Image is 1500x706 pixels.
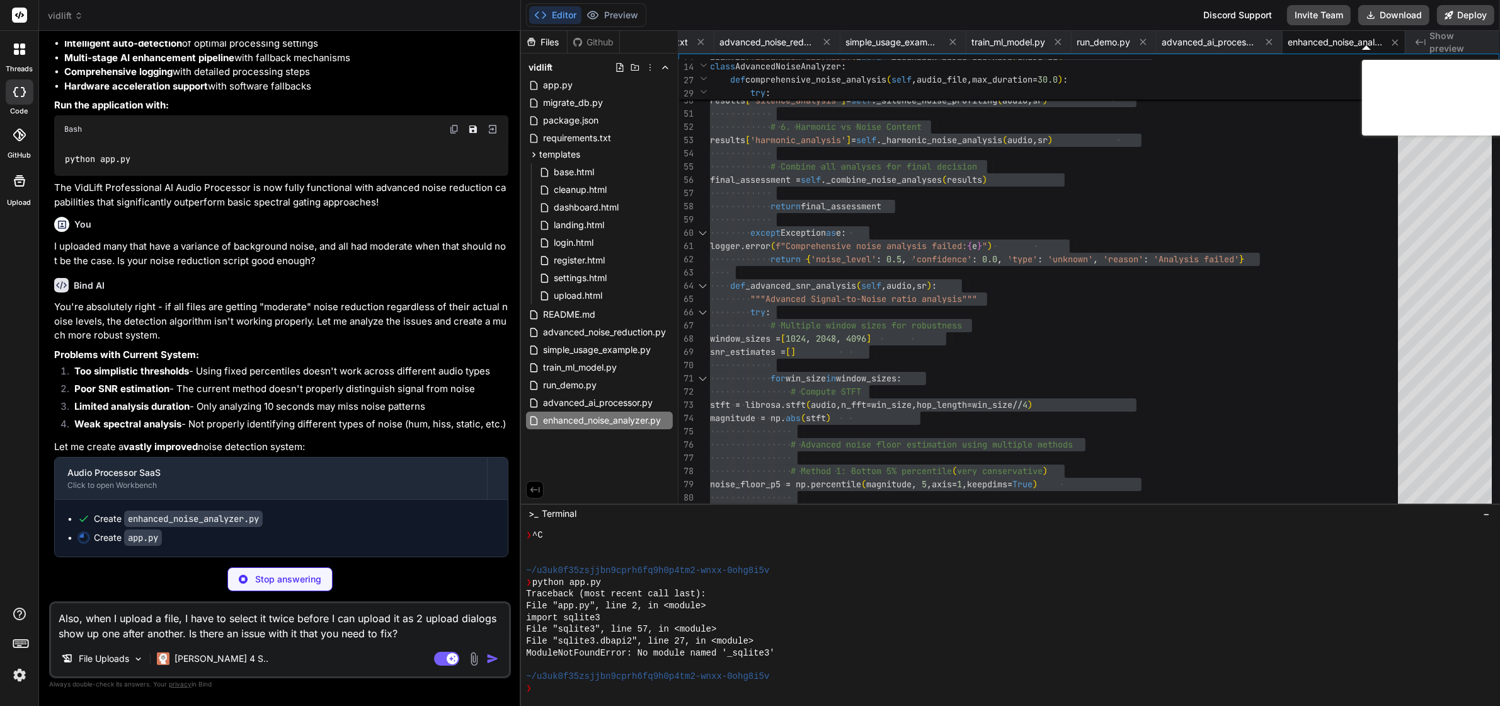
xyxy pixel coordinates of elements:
div: Create [94,531,162,544]
span: advanced_noise_reduction.py [542,325,667,340]
span: return [770,253,801,265]
span: as [826,227,836,238]
span: ( [770,240,776,252]
span: snr_estimates = [710,346,786,357]
span: magnitude = np. [710,412,786,424]
li: - The current method doesn't properly distinguish signal from noise [64,382,508,400]
label: GitHub [8,150,31,161]
span: , [927,478,932,490]
code: app.py [124,529,162,546]
li: - Only analyzing 10 seconds may miss noise patterns [64,400,508,417]
span: 'unknown' [1048,253,1093,265]
span: abs [786,412,801,424]
span: # 6. Harmonic vs Noise Content [770,121,922,132]
span: # Method 1: Bottom 5% percentile [791,465,952,477]
span: 1024 [786,333,806,344]
div: 73 [678,398,694,412]
span: , [806,333,811,344]
span: in [826,373,836,384]
code: python app.py [64,153,132,166]
span: landing.html [552,217,605,233]
span: ) [982,174,987,185]
span: magnitude [866,478,912,490]
span: = [846,95,851,106]
span: 4096 [846,333,866,344]
div: Click to collapse the range. [695,372,711,385]
span: ^C [532,529,543,541]
span: # Advanced noise floor estimation using multiple m [791,439,1043,450]
span: : [1063,74,1068,85]
span: File "app.py", line 2, in <module> [526,600,706,612]
span: 'type' [1007,253,1038,265]
li: with fallback mechanisms [64,51,508,66]
button: Deploy [1437,5,1494,25]
span: ( [952,465,957,477]
span: : [841,227,846,238]
span: ] [866,333,871,344]
span: } [977,240,982,252]
span: package.json [542,113,600,128]
span: ~/u3uk0f35zsjjbn9cprh6fq9h0p4tm2-wnxx-0ohg8i5v [526,671,769,683]
div: 61 [678,240,694,253]
span: hop_length=win_size// [917,399,1022,410]
span: try [750,306,765,318]
span: self [801,174,821,185]
span: : [896,373,902,384]
img: Claude 4 Sonnet [157,652,169,665]
span: def [730,74,745,85]
span: privacy [169,680,192,688]
div: 80 [678,491,694,504]
div: Click to collapse the range. [695,226,711,240]
span: [ [786,346,791,357]
div: 67 [678,319,694,332]
span: 'confidence' [912,253,972,265]
span: try [750,87,765,98]
span: simple_usage_example.py [845,36,940,49]
span: True [1012,478,1033,490]
span: , [997,253,1002,265]
span: simple_usage_example.py [542,342,652,357]
span: results [710,134,745,146]
div: 54 [678,147,694,160]
div: 70 [678,359,694,372]
span: , [912,280,917,291]
li: - Not properly identifying different types of noise (hum, hiss, static, etc.) [64,417,508,435]
span: Exception [781,227,826,238]
span: ._harmonic_noise_analysis [876,134,1002,146]
span: import sqlite3 [526,612,600,624]
div: 52 [678,120,694,134]
p: You're absolutely right - if all files are getting "moderate" noise reduction regardless of their... [54,300,508,343]
span: upload.html [552,288,604,303]
div: 57 [678,187,694,200]
label: Upload [8,197,31,208]
span: { [967,240,972,252]
span: _advanced_snr_analysis [745,280,856,291]
span: ] [846,134,851,146]
span: stft = librosa.stft [710,399,806,410]
span: [ [745,95,750,106]
span: >_ [529,507,538,520]
span: README.md [542,307,597,322]
div: 71 [678,372,694,385]
span: run_demo.py [1077,36,1130,49]
span: app.py [542,78,574,93]
p: I uploaded many that have a variance of background noise, and all had moderate when that should n... [54,240,508,268]
div: 65 [678,292,694,306]
strong: Comprehensive logging [64,66,173,78]
span: # Combine all analyses for final decision [770,161,977,172]
span: train_ml_model.py [542,360,618,375]
span: n_fft=win_size [841,399,912,410]
span: : [972,253,977,265]
span: audio [1007,134,1033,146]
div: Click to collapse the range. [695,279,711,292]
span: : [1038,253,1043,265]
span: ._combine_noise_analyses [821,174,942,185]
span: ) [1043,465,1048,477]
span: self [861,280,881,291]
strong: Hardware acceleration support [64,80,208,92]
span: sr [917,280,927,291]
div: 76 [678,438,694,451]
span: window_sizes [836,373,896,384]
span: templates [539,148,580,161]
strong: Problems with Current System: [54,349,199,361]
